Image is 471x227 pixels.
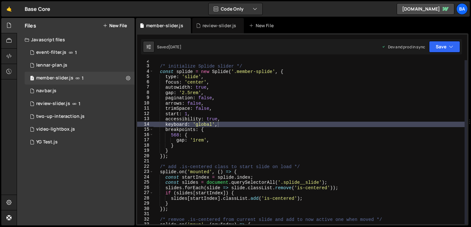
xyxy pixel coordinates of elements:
[137,180,153,185] div: 25
[25,59,135,72] div: 15790/46151.js
[75,50,77,55] span: 1
[137,101,153,106] div: 10
[30,76,34,81] span: 7
[137,90,153,95] div: 8
[25,136,135,149] div: 15790/42338.js
[137,85,153,90] div: 7
[137,148,153,153] div: 19
[25,85,135,97] div: 15790/44982.js
[103,23,127,28] button: New File
[137,196,153,201] div: 28
[137,164,153,169] div: 22
[137,116,153,122] div: 13
[249,22,276,29] div: New File
[36,139,58,145] div: YG Test.js
[25,46,135,59] div: 15790/44139.js
[36,101,70,107] div: review-slider.js
[36,88,56,94] div: navbar.js
[137,132,153,138] div: 16
[137,122,153,127] div: 14
[456,3,468,15] a: Ba
[36,50,66,55] div: event-filter.js
[1,1,17,17] a: 🤙
[25,72,135,85] div: 15790/44133.js
[137,74,153,79] div: 5
[169,44,181,50] div: [DATE]
[137,58,153,64] div: 2
[137,169,153,174] div: 23
[202,22,236,29] div: review-slider.js
[82,76,84,81] span: 1
[137,63,153,69] div: 3
[137,79,153,85] div: 6
[36,114,85,119] div: two-up-interaction.js
[137,106,153,111] div: 11
[137,111,153,117] div: 12
[137,127,153,132] div: 15
[146,22,183,29] div: member-slider.js
[137,143,153,148] div: 18
[382,44,425,50] div: Dev and prod in sync
[137,95,153,101] div: 9
[36,126,75,132] div: video-lightbox.js
[137,185,153,191] div: 26
[137,190,153,196] div: 27
[36,75,73,81] div: member-slider.js
[137,201,153,206] div: 29
[25,110,135,123] div: 15790/44770.js
[25,123,135,136] div: 15790/44778.js
[17,33,135,46] div: Javascript files
[157,44,181,50] div: Saved
[137,174,153,180] div: 24
[25,22,36,29] h2: Files
[36,62,67,68] div: lennar-plan.js
[429,41,460,53] button: Save
[137,206,153,212] div: 30
[137,137,153,143] div: 17
[137,69,153,74] div: 4
[137,158,153,164] div: 21
[78,101,80,106] span: 1
[137,211,153,217] div: 31
[25,5,50,13] div: Base Core
[137,217,153,222] div: 32
[25,97,135,110] div: 15790/44138.js
[209,3,262,15] button: Code Only
[137,153,153,159] div: 20
[397,3,454,15] a: [DOMAIN_NAME]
